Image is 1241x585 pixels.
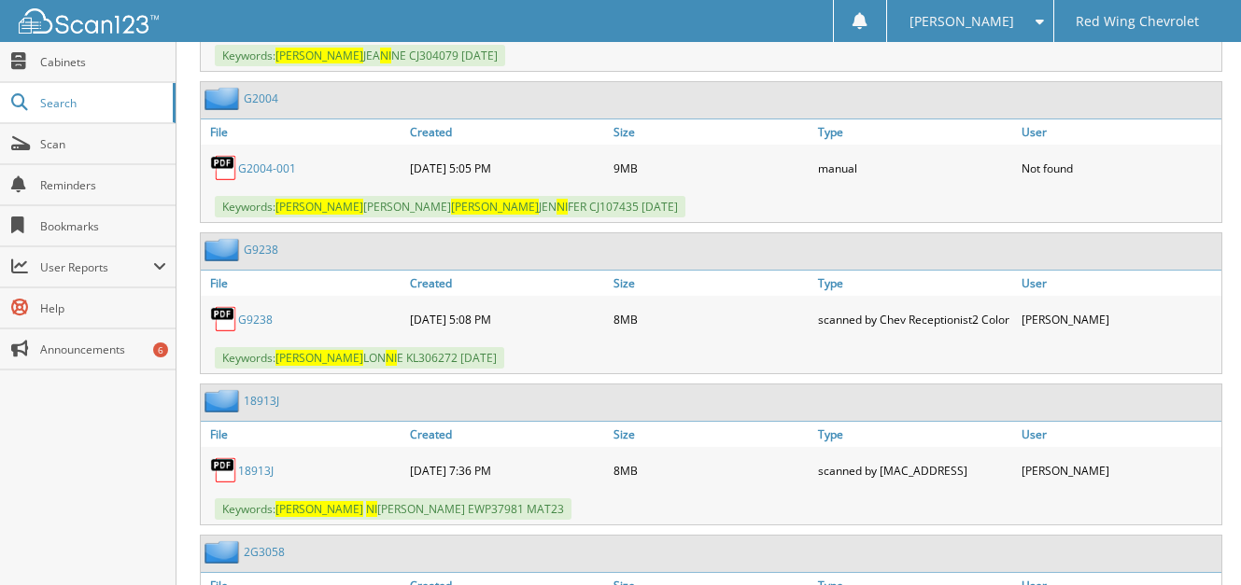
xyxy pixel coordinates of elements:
a: File [201,422,405,447]
div: [DATE] 7:36 PM [405,452,610,489]
a: G2004 [244,91,278,106]
a: Size [609,422,813,447]
span: [PERSON_NAME] [275,501,363,517]
div: 8MB [609,452,813,489]
span: [PERSON_NAME] [275,199,363,215]
a: Type [813,422,1018,447]
div: [PERSON_NAME] [1017,300,1221,338]
div: [DATE] 5:08 PM [405,300,610,338]
span: [PERSON_NAME] [910,16,1014,27]
span: User Reports [40,259,153,275]
img: folder2.png [204,389,244,412]
a: User [1017,422,1221,447]
span: Red Wing Chevrolet [1076,16,1199,27]
span: Keywords: JEA NE CJ304079 [DATE] [215,45,505,66]
span: Keywords: [PERSON_NAME] JEN FER CJ107435 [DATE] [215,196,685,217]
a: G9238 [238,312,273,327]
span: Announcements [40,341,166,357]
div: scanned by Chev Receptionist2 Color [813,300,1018,338]
div: 6 [153,342,168,357]
span: Keywords: [PERSON_NAME] EWP37981 MAT23 [215,498,571,520]
div: 8MB [609,300,813,338]
span: [PERSON_NAME] [451,199,539,215]
div: [DATE] 5:05 PM [405,149,610,187]
span: Reminders [40,177,166,193]
span: NI [386,350,397,366]
img: folder2.png [204,238,244,261]
img: PDF.png [210,154,238,182]
a: G2004-001 [238,160,296,176]
span: [PERSON_NAME] [275,350,363,366]
a: Created [405,271,610,296]
div: Not found [1017,149,1221,187]
a: Type [813,119,1018,145]
a: Type [813,271,1018,296]
a: User [1017,271,1221,296]
a: 18913J [238,463,274,479]
img: scan123-logo-white.svg [19,8,159,34]
span: NI [366,501,377,517]
iframe: Chat Widget [1148,495,1241,585]
span: Bookmarks [40,218,166,234]
a: Size [609,271,813,296]
span: Scan [40,136,166,152]
div: scanned by [MAC_ADDRESS] [813,452,1018,489]
span: Search [40,95,163,111]
span: [PERSON_NAME] [275,48,363,63]
div: manual [813,149,1018,187]
a: 18913J [244,393,279,409]
a: 2G3058 [244,544,285,560]
a: User [1017,119,1221,145]
span: Help [40,300,166,316]
img: folder2.png [204,87,244,110]
a: Created [405,422,610,447]
a: File [201,119,405,145]
div: 9MB [609,149,813,187]
div: [PERSON_NAME] [1017,452,1221,489]
img: PDF.png [210,305,238,333]
span: Cabinets [40,54,166,70]
span: Keywords: LON E KL306272 [DATE] [215,347,504,369]
a: Created [405,119,610,145]
img: folder2.png [204,540,244,564]
img: PDF.png [210,456,238,484]
a: G9238 [244,242,278,258]
a: File [201,271,405,296]
span: NI [380,48,391,63]
a: Size [609,119,813,145]
span: NI [557,199,568,215]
